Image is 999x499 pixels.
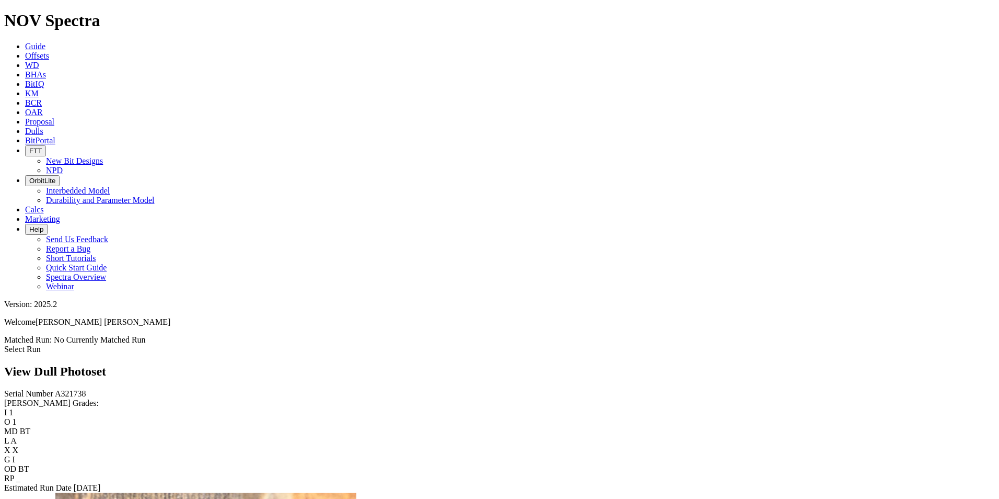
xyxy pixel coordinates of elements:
[4,464,16,473] label: OD
[46,196,155,205] a: Durability and Parameter Model
[18,464,29,473] span: BT
[36,317,170,326] span: [PERSON_NAME] [PERSON_NAME]
[29,225,43,233] span: Help
[25,98,42,107] a: BCR
[13,455,15,464] span: I
[4,389,53,398] label: Serial Number
[25,145,46,156] button: FTT
[46,235,108,244] a: Send Us Feedback
[4,417,10,426] label: O
[54,335,146,344] span: No Currently Matched Run
[13,446,19,455] span: X
[25,175,60,186] button: OrbitLite
[25,51,49,60] a: Offsets
[55,389,86,398] span: A321738
[25,70,46,79] a: BHAs
[9,408,13,417] span: 1
[25,214,60,223] a: Marketing
[46,282,74,291] a: Webinar
[25,89,39,98] a: KM
[20,427,30,436] span: BT
[4,446,10,455] label: X
[25,61,39,70] a: WD
[25,205,44,214] a: Calcs
[4,345,41,354] a: Select Run
[46,156,103,165] a: New Bit Designs
[4,399,995,408] div: [PERSON_NAME] Grades:
[4,408,7,417] label: I
[4,455,10,464] label: G
[25,127,43,135] a: Dulls
[46,244,90,253] a: Report a Bug
[4,11,995,30] h1: NOV Spectra
[4,365,995,379] h2: View Dull Photoset
[46,186,110,195] a: Interbedded Model
[4,335,52,344] span: Matched Run:
[29,177,55,185] span: OrbitLite
[10,436,17,445] span: A
[4,317,995,327] p: Welcome
[4,436,9,445] label: L
[25,80,44,88] a: BitIQ
[46,263,107,272] a: Quick Start Guide
[4,483,72,492] label: Estimated Run Date
[25,108,43,117] a: OAR
[16,474,20,483] span: _
[4,427,18,436] label: MD
[25,136,55,145] a: BitPortal
[46,254,96,263] a: Short Tutorials
[74,483,101,492] span: [DATE]
[29,147,42,155] span: FTT
[4,300,995,309] div: Version: 2025.2
[4,474,14,483] label: RP
[25,224,48,235] button: Help
[25,117,54,126] a: Proposal
[46,166,63,175] a: NPD
[46,273,106,281] a: Spectra Overview
[13,417,17,426] span: 1
[25,42,45,51] a: Guide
